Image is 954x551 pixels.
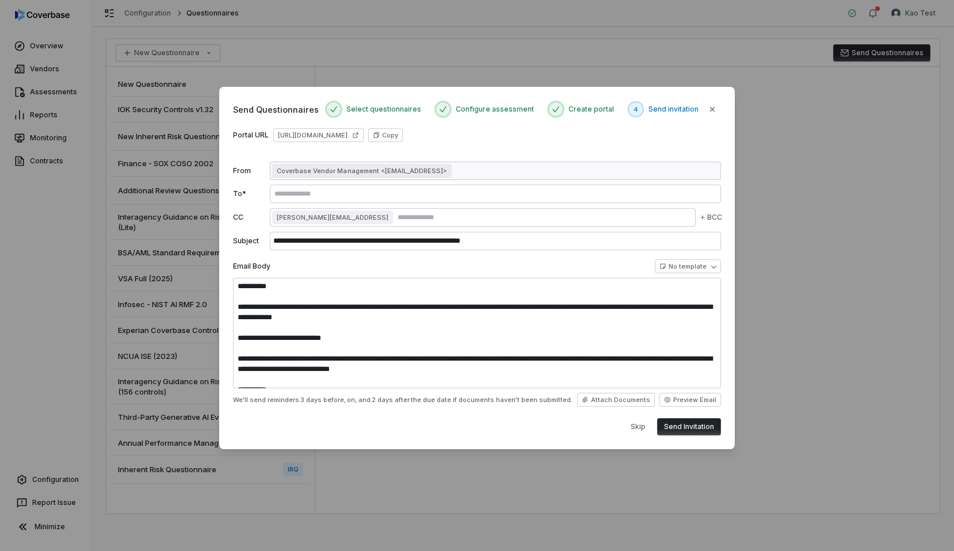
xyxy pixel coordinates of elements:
label: CC [233,213,265,222]
span: the due date if documents haven't been submitted. [411,396,573,404]
span: Coverbase Vendor Management <[EMAIL_ADDRESS]> [277,166,447,175]
label: From [233,166,265,175]
span: 4 [634,105,638,114]
span: Select questionnaires [346,105,421,114]
span: Send Questionnaires [233,104,319,116]
span: [PERSON_NAME][EMAIL_ADDRESS] [277,213,388,222]
span: 3 days before, [300,396,346,404]
button: Send Invitation [657,418,721,435]
button: Preview Email [659,393,721,407]
span: Create portal [568,105,614,114]
button: Attach Documents [577,393,655,407]
span: 2 days after [372,396,410,404]
button: Skip [624,418,652,435]
label: Email Body [233,262,270,271]
label: Portal URL [233,131,269,140]
label: Subject [233,236,265,246]
a: [URL][DOMAIN_NAME] [273,128,364,142]
button: Copy [368,128,403,142]
span: Send invitation [648,105,699,114]
span: on, and [347,396,371,404]
button: BCC [697,204,724,231]
span: Attach Documents [591,396,650,404]
span: We'll send reminders [233,396,299,404]
span: Configure assessment [456,105,534,114]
